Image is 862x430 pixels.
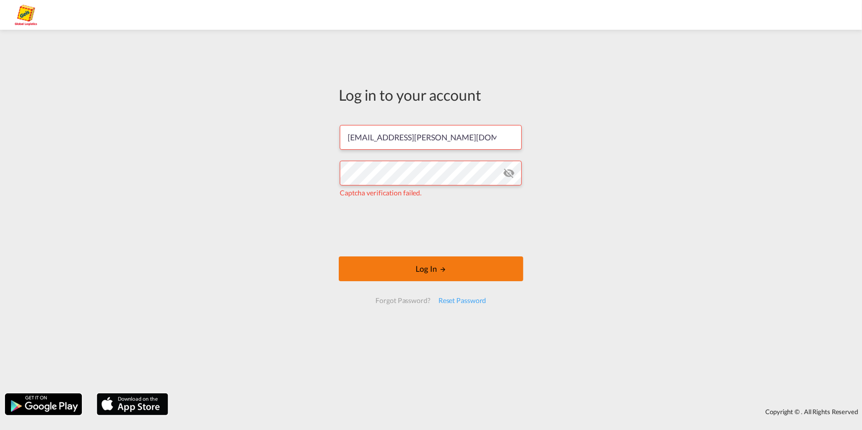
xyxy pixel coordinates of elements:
[339,256,523,281] button: LOGIN
[340,125,522,150] input: Enter email/phone number
[173,403,862,420] div: Copyright © . All Rights Reserved
[434,292,491,309] div: Reset Password
[340,188,422,197] span: Captcha verification failed.
[15,4,37,26] img: a2a4a140666c11eeab5485e577415959.png
[356,208,506,246] iframe: reCAPTCHA
[371,292,434,309] div: Forgot Password?
[96,392,169,416] img: apple.png
[4,392,83,416] img: google.png
[503,167,515,179] md-icon: icon-eye-off
[339,84,523,105] div: Log in to your account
